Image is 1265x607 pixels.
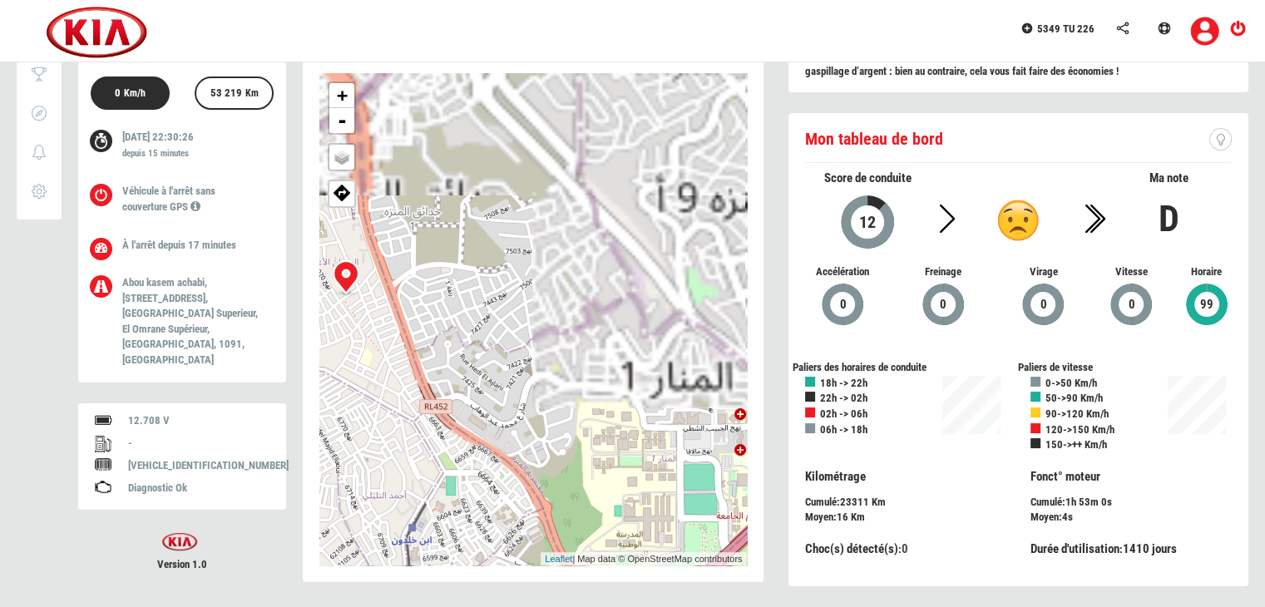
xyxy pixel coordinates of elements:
[122,147,189,160] label: depuis 15 minutes
[1030,510,1232,526] div: :
[203,78,266,111] div: 53 219
[152,532,207,551] img: sayartech-logo.png
[158,239,236,251] span: depuis 17 minutes
[107,78,153,111] div: 0
[128,413,269,429] div: 12.708 V
[1045,407,1109,420] b: 90->120 Km/h
[1037,22,1095,35] span: 5349 TU 226
[124,86,146,101] label: Km/h
[329,108,354,133] a: Zoom out
[1030,468,1232,486] p: Fonct° moteur
[1006,264,1081,280] span: Virage
[820,423,867,436] b: 06h -> 18h
[805,541,898,556] span: Choc(s) détecté(s)
[1181,264,1232,280] span: Horaire
[1030,496,1062,508] span: Cumulé
[1018,360,1244,376] div: Paliers de vitesse
[820,407,867,420] b: 02h -> 06h
[939,295,947,314] span: 0
[245,86,259,101] label: Km
[1030,511,1059,523] span: Moyen
[805,540,1006,558] div: :
[128,481,269,496] div: Diagnostic Ok
[805,511,833,523] span: Moyen
[545,554,572,564] a: Leaflet
[902,541,908,556] span: 0
[1045,377,1097,389] b: 0->50 Km/h
[805,496,837,508] span: Cumulé
[824,170,912,185] span: Score de conduite
[122,275,261,368] p: Abou kasem achabi, [STREET_ADDRESS], [GEOGRAPHIC_DATA] Superieur, El Omrane Supérieur, [GEOGRAPHI...
[1123,541,1177,556] span: 1410 jours
[820,377,867,389] b: 18h -> 22h
[872,496,886,508] span: Km
[851,511,865,523] span: Km
[1030,541,1119,556] span: Durée d'utilisation
[1018,468,1244,526] div: :
[837,511,848,523] span: 16
[805,468,1006,486] p: Kilométrage
[1149,170,1188,185] span: Ma note
[793,468,1019,526] div: :
[805,264,881,280] span: Accélération
[1062,511,1073,523] span: 4s
[805,510,1006,526] div: :
[122,239,156,251] span: À l'arrêt
[1106,264,1157,280] span: Vitesse
[805,129,943,149] span: Mon tableau de bord
[329,181,354,201] span: Afficher ma position sur google map
[997,200,1039,241] img: d.png
[334,183,351,201] img: directions.png
[128,436,269,452] div: -
[840,496,869,508] span: 23311
[122,130,261,164] p: [DATE] 22:30:26
[820,392,867,404] b: 22h -> 02h
[128,458,269,474] div: [VEHICLE_IDENTIFICATION_NUMBER]
[1045,423,1114,436] b: 120->150 Km/h
[78,557,286,573] span: Version 1.0
[1045,438,1107,451] b: 150->++ Km/h
[1045,392,1103,404] b: 50->90 Km/h
[122,184,261,215] p: Véhicule à l'arrêt sans couverture GPS
[838,295,847,314] span: 0
[1030,540,1232,558] div: :
[329,83,354,108] a: Zoom in
[541,552,746,566] div: | Map data © OpenStreetMap contributors
[1065,496,1112,508] span: 1h 53m 0s
[1159,197,1179,240] b: D
[329,145,354,170] a: Layers
[905,264,981,280] span: Freinage
[1040,295,1048,314] span: 0
[858,212,877,232] span: 12
[793,360,1019,376] div: Paliers des horaires de conduite
[1128,295,1136,314] span: 0
[1199,295,1214,314] span: 99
